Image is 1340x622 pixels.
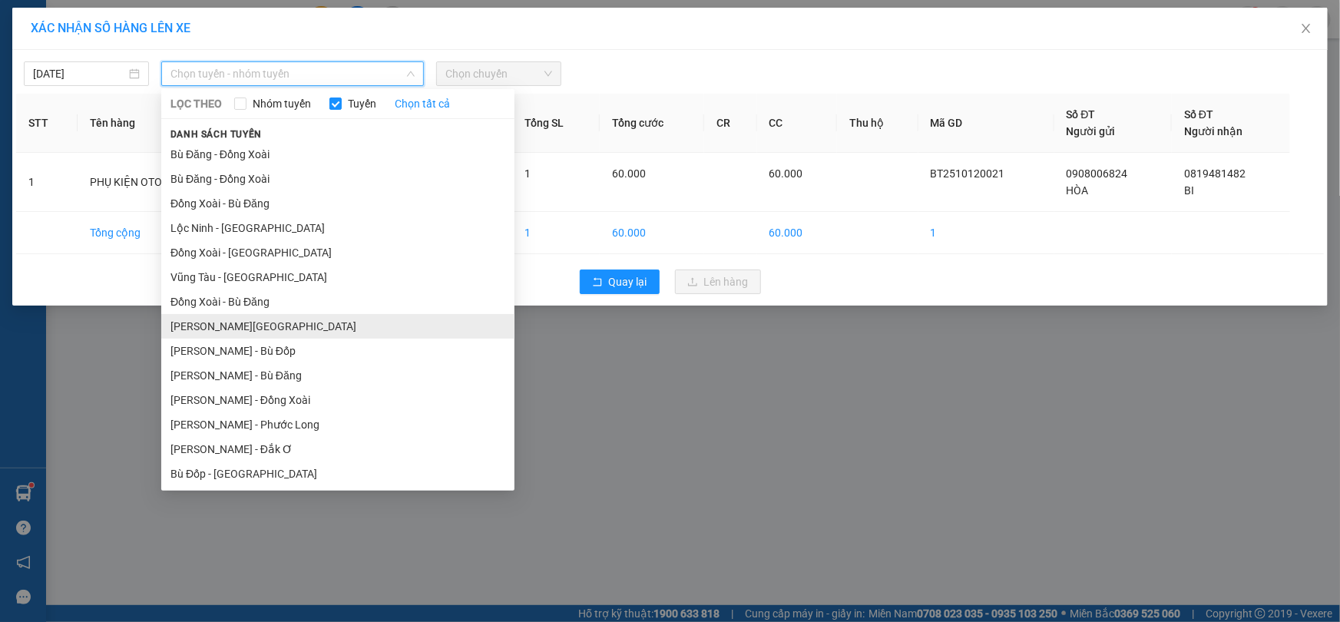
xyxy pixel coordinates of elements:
[78,212,210,254] td: Tổng cộng
[161,167,514,191] li: Bù Đăng - Đồng Xoài
[161,142,514,167] li: Bù Đăng - Đồng Xoài
[600,212,704,254] td: 60.000
[161,314,514,339] li: [PERSON_NAME][GEOGRAPHIC_DATA]
[918,94,1054,153] th: Mã GD
[246,95,317,112] span: Nhóm tuyến
[1067,184,1089,197] span: HÒA
[1184,184,1194,197] span: BI
[1285,8,1328,51] button: Close
[406,69,415,78] span: down
[512,94,600,153] th: Tổng SL
[395,95,450,112] a: Chọn tất cả
[609,273,647,290] span: Quay lại
[161,412,514,437] li: [PERSON_NAME] - Phước Long
[757,212,837,254] td: 60.000
[1067,108,1096,121] span: Số ĐT
[161,289,514,314] li: Đồng Xoài - Bù Đăng
[161,240,514,265] li: Đồng Xoài - [GEOGRAPHIC_DATA]
[512,212,600,254] td: 1
[918,212,1054,254] td: 1
[161,437,514,462] li: [PERSON_NAME] - Đắk Ơ
[161,388,514,412] li: [PERSON_NAME] - Đồng Xoài
[931,167,1005,180] span: BT2510120021
[170,95,222,112] span: LỌC THEO
[1184,125,1242,137] span: Người nhận
[78,153,210,212] td: PHỤ KIỆN OTO
[445,62,552,85] span: Chọn chuyến
[675,270,761,294] button: uploadLên hàng
[757,94,837,153] th: CC
[161,462,514,486] li: Bù Đốp - [GEOGRAPHIC_DATA]
[342,95,382,112] span: Tuyến
[1300,22,1312,35] span: close
[161,265,514,289] li: Vũng Tàu - [GEOGRAPHIC_DATA]
[769,167,803,180] span: 60.000
[161,363,514,388] li: [PERSON_NAME] - Bù Đăng
[78,94,210,153] th: Tên hàng
[161,191,514,216] li: Đồng Xoài - Bù Đăng
[161,216,514,240] li: Lộc Ninh - [GEOGRAPHIC_DATA]
[16,153,78,212] td: 1
[600,94,704,153] th: Tổng cước
[524,167,531,180] span: 1
[1067,125,1116,137] span: Người gửi
[161,127,271,141] span: Danh sách tuyến
[1067,167,1128,180] span: 0908006824
[704,94,757,153] th: CR
[31,21,190,35] span: XÁC NHẬN SỐ HÀNG LÊN XE
[1184,108,1213,121] span: Số ĐT
[580,270,660,294] button: rollbackQuay lại
[16,94,78,153] th: STT
[1184,167,1246,180] span: 0819481482
[33,65,126,82] input: 12/10/2025
[170,62,415,85] span: Chọn tuyến - nhóm tuyến
[837,94,918,153] th: Thu hộ
[612,167,646,180] span: 60.000
[592,276,603,289] span: rollback
[161,339,514,363] li: [PERSON_NAME] - Bù Đốp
